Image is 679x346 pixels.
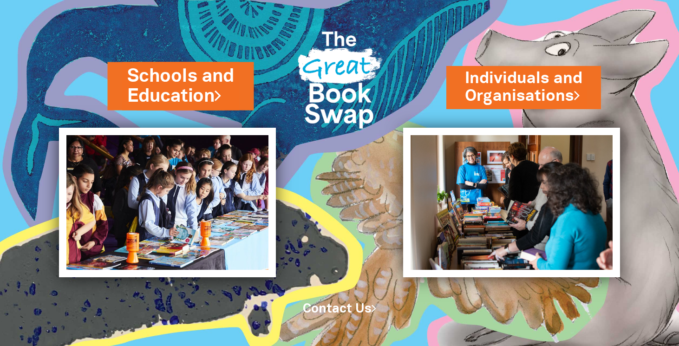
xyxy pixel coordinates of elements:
img: Great Bookswap logo [290,11,389,143]
a: Individuals andOrganisations [465,67,582,107]
img: Individuals and Organisations [403,128,620,277]
a: Contact Us [303,303,376,315]
a: Schools andEducation [127,64,235,109]
img: Schools and Education [59,128,276,277]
